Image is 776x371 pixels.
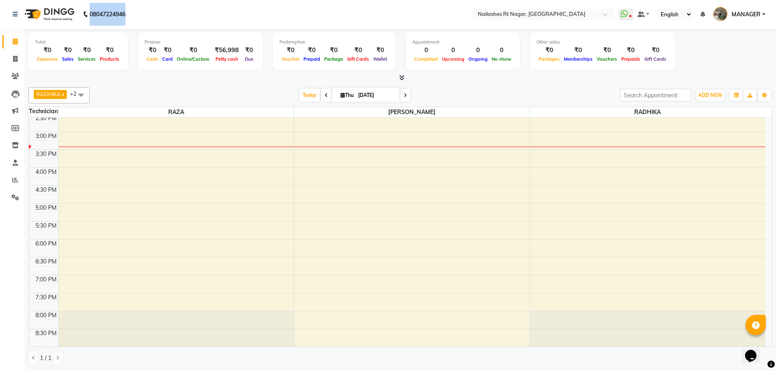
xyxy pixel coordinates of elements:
[279,56,301,62] span: Voucher
[356,89,396,101] input: 2025-09-04
[713,7,728,21] img: MANAGER
[412,46,440,55] div: 0
[242,46,256,55] div: ₹0
[642,56,668,62] span: Gift Cards
[60,56,76,62] span: Sales
[34,114,58,123] div: 2:30 PM
[34,239,58,248] div: 6:00 PM
[698,92,722,98] span: ADD NEW
[371,56,389,62] span: Wallet
[279,39,389,46] div: Redemption
[35,56,60,62] span: Expenses
[70,90,83,97] span: +2
[175,46,211,55] div: ₹0
[490,46,513,55] div: 0
[90,3,125,26] b: 08047224946
[160,46,175,55] div: ₹0
[490,56,513,62] span: No show
[536,39,668,46] div: Other sales
[34,329,58,338] div: 8:30 PM
[466,56,490,62] span: Ongoing
[243,56,255,62] span: Due
[742,338,768,363] iframe: chat widget
[440,56,466,62] span: Upcoming
[34,222,58,230] div: 5:30 PM
[34,293,58,302] div: 7:30 PM
[536,46,562,55] div: ₹0
[595,56,619,62] span: Vouchers
[175,56,211,62] span: Online/Custom
[61,91,64,97] a: x
[21,3,77,26] img: logo
[619,46,642,55] div: ₹0
[34,257,58,266] div: 6:30 PM
[34,186,58,194] div: 4:30 PM
[562,46,595,55] div: ₹0
[466,46,490,55] div: 0
[34,150,58,158] div: 3:30 PM
[595,46,619,55] div: ₹0
[213,56,240,62] span: Petty cash
[530,107,765,117] span: RADHIKA
[299,89,320,101] span: Today
[59,107,294,117] span: RAZA
[34,275,58,284] div: 7:00 PM
[34,204,58,212] div: 5:00 PM
[620,89,691,101] input: Search Appointment
[35,46,60,55] div: ₹0
[40,354,51,362] span: 1 / 1
[345,56,371,62] span: Gift Cards
[440,46,466,55] div: 0
[35,39,121,46] div: Total
[412,56,440,62] span: Completed
[36,91,61,97] span: RADHIKA
[301,46,322,55] div: ₹0
[211,46,242,55] div: ₹56,998
[732,10,761,19] span: MANAGER
[562,56,595,62] span: Memberships
[322,46,345,55] div: ₹0
[34,311,58,320] div: 8:00 PM
[145,46,160,55] div: ₹0
[371,46,389,55] div: ₹0
[536,56,562,62] span: Packages
[98,46,121,55] div: ₹0
[294,107,530,117] span: [PERSON_NAME]
[322,56,345,62] span: Package
[412,39,513,46] div: Appointment
[145,39,256,46] div: Finance
[301,56,322,62] span: Prepaid
[160,56,175,62] span: Card
[29,107,58,116] div: Technician
[339,92,356,98] span: Thu
[619,56,642,62] span: Prepaids
[279,46,301,55] div: ₹0
[98,56,121,62] span: Products
[696,90,724,101] button: ADD NEW
[76,46,98,55] div: ₹0
[145,56,160,62] span: Cash
[642,46,668,55] div: ₹0
[76,56,98,62] span: Services
[34,168,58,176] div: 4:00 PM
[60,46,76,55] div: ₹0
[34,132,58,140] div: 3:00 PM
[345,46,371,55] div: ₹0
